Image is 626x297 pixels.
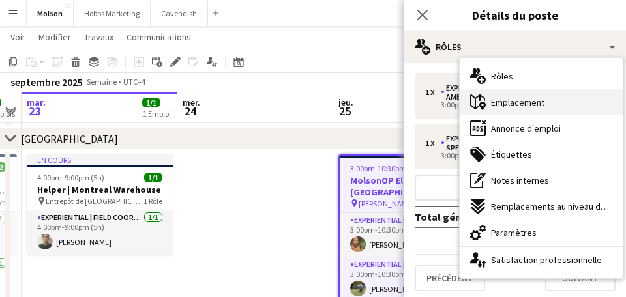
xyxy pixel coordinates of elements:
button: Ajouter un rôle [415,175,616,201]
button: Précédent [415,265,485,291]
span: Étiquettes [491,148,532,160]
span: 1/1 [144,173,162,182]
div: Experiential | Brand Ambassador [441,83,566,102]
app-job-card: En cours4:00pm-9:00pm (5h)1/1Helper | Montreal Warehouse Entrepôt de [GEOGRAPHIC_DATA]1 RôleExper... [27,154,173,255]
span: 1 Rôle [143,196,162,206]
span: mar. [27,96,46,108]
span: Emplacement [491,96,544,108]
div: septembre 2025 [10,76,83,89]
div: Experiential | Molson Brand Specialist [441,134,566,152]
span: Remplacements au niveau du poste [491,201,612,212]
span: Entrepôt de [GEOGRAPHIC_DATA] [46,196,143,206]
span: Semaine 39 [85,77,118,96]
span: 24 [181,104,200,119]
h3: Détails du poste [404,7,626,23]
span: 1/1 [142,98,160,107]
div: Satisfaction professionnelle [460,247,623,273]
div: 1 x [425,139,441,148]
app-card-role: Experiential | Field Coordinator1/14:00pm-9:00pm (5h)[PERSON_NAME] [27,210,173,255]
div: 1 x [425,88,441,97]
span: mer. [183,96,200,108]
div: 1 Emploi [143,109,171,119]
span: Annonce d'emploi [491,122,561,134]
div: [GEOGRAPHIC_DATA] [21,132,118,145]
span: 3:00pm-10:30pm (7h30min) [350,163,443,173]
div: 3:00pm-10:30pm (7h30min) [425,102,591,108]
span: Paramètres [491,227,537,238]
span: Notes internes [491,175,549,186]
button: Cavendish [151,1,208,26]
div: Rôles [404,31,626,63]
span: Rôles [491,70,513,82]
a: Communications [121,29,196,46]
div: UTC−4 [123,77,145,87]
span: [PERSON_NAME] [359,199,414,208]
span: 23 [25,104,46,119]
span: Voir [10,31,25,43]
span: 25 [336,104,353,119]
button: Molson [27,1,74,26]
a: Travaux [79,29,119,46]
h3: MolsonOP Elevated | [GEOGRAPHIC_DATA] ([GEOGRAPHIC_DATA], [GEOGRAPHIC_DATA]) [340,175,483,198]
span: jeu. [338,96,353,108]
app-card-role: Experiential | Brand Ambassador1/13:00pm-10:30pm (7h30min)[PERSON_NAME] [340,213,483,257]
td: Total général [415,206,546,227]
a: Modifier [33,29,76,46]
span: Modifier [38,31,71,43]
button: Hobbs Marketing [74,1,151,26]
div: En cours [27,154,173,165]
div: 3:00pm-10:30pm (7h30min) [425,152,591,159]
span: 4:00pm-9:00pm (5h) [37,173,104,182]
h3: Helper | Montreal Warehouse [27,184,173,195]
a: Voir [5,29,31,46]
span: Travaux [84,31,113,43]
span: Communications [127,31,191,43]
